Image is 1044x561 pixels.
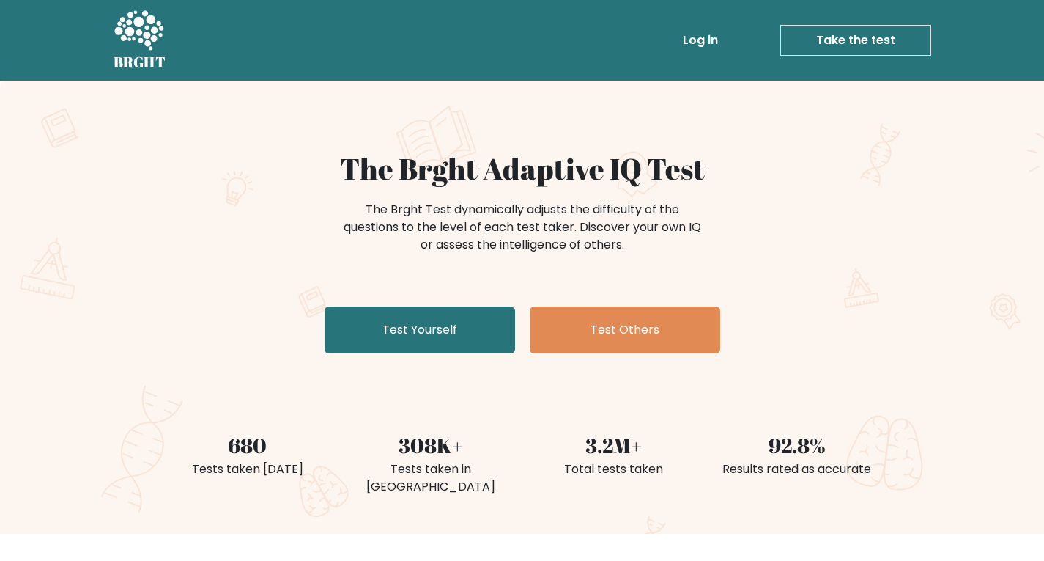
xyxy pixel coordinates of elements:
div: 3.2M+ [531,430,697,461]
div: 680 [165,430,330,461]
h5: BRGHT [114,54,166,71]
a: Test Others [530,307,720,353]
a: Test Yourself [325,307,515,353]
div: Tests taken in [GEOGRAPHIC_DATA] [348,461,514,496]
a: Log in [677,26,724,55]
h1: The Brght Adaptive IQ Test [165,151,880,186]
div: 308K+ [348,430,514,461]
div: Total tests taken [531,461,697,478]
div: The Brght Test dynamically adjusts the difficulty of the questions to the level of each test take... [339,201,706,254]
div: Tests taken [DATE] [165,461,330,478]
div: 92.8% [714,430,880,461]
a: Take the test [780,25,931,56]
div: Results rated as accurate [714,461,880,478]
a: BRGHT [114,6,166,75]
